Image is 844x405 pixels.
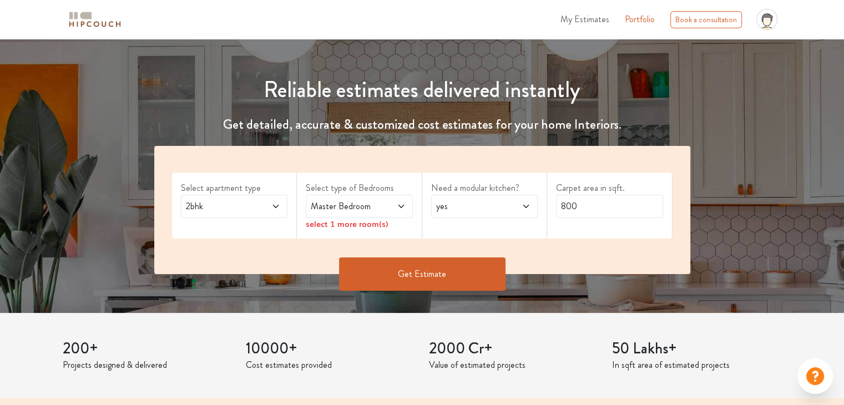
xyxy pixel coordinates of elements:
label: Select type of Bedrooms [306,181,413,195]
h3: 2000 Cr+ [429,340,599,358]
span: My Estimates [560,13,609,26]
h3: 10000+ [246,340,416,358]
div: select 1 more room(s) [306,218,413,230]
span: Master Bedroom [309,200,381,213]
h3: 200+ [63,340,233,358]
h4: Get detailed, accurate & customized cost estimates for your home Interiors. [148,117,697,133]
img: logo-horizontal.svg [67,10,123,29]
label: Select apartment type [181,181,288,195]
button: Get Estimate [339,257,506,291]
p: Projects designed & delivered [63,358,233,372]
a: Portfolio [625,13,655,26]
h3: 50 Lakhs+ [612,340,782,358]
span: 2bhk [184,200,256,213]
span: logo-horizontal.svg [67,7,123,32]
h1: Reliable estimates delivered instantly [148,77,697,103]
p: Cost estimates provided [246,358,416,372]
p: In sqft area of estimated projects [612,358,782,372]
p: Value of estimated projects [429,358,599,372]
div: Book a consultation [670,11,742,28]
label: Need a modular kitchen? [431,181,538,195]
span: yes [434,200,507,213]
input: Enter area sqft [556,195,663,218]
label: Carpet area in sqft. [556,181,663,195]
